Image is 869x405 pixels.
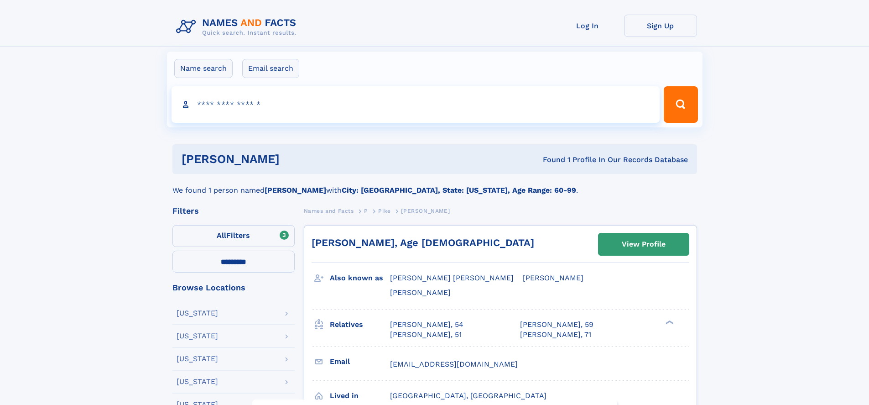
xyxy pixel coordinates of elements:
h1: [PERSON_NAME] [182,153,411,165]
div: [US_STATE] [177,310,218,317]
span: [EMAIL_ADDRESS][DOMAIN_NAME] [390,360,518,368]
b: [PERSON_NAME] [265,186,326,195]
span: [PERSON_NAME] [523,274,583,282]
a: [PERSON_NAME], Age [DEMOGRAPHIC_DATA] [312,237,534,248]
a: Names and Facts [304,205,354,216]
button: Search Button [664,86,697,123]
span: [PERSON_NAME] [390,288,451,297]
div: Found 1 Profile In Our Records Database [411,155,688,165]
a: Sign Up [624,15,697,37]
div: Filters [172,207,295,215]
label: Filters [172,225,295,247]
a: P [364,205,368,216]
span: Pike [378,208,390,214]
a: [PERSON_NAME], 59 [520,320,593,330]
h3: Relatives [330,317,390,332]
a: [PERSON_NAME], 71 [520,330,591,340]
div: Browse Locations [172,284,295,292]
div: View Profile [622,234,666,255]
span: All [217,231,226,240]
a: Pike [378,205,390,216]
h3: Email [330,354,390,369]
div: [US_STATE] [177,332,218,340]
span: [PERSON_NAME] [401,208,450,214]
label: Name search [174,59,233,78]
div: [US_STATE] [177,378,218,385]
h3: Lived in [330,388,390,404]
div: [US_STATE] [177,355,218,363]
a: View Profile [598,233,689,255]
div: ❯ [663,319,674,325]
input: search input [172,86,660,123]
a: Log In [551,15,624,37]
a: [PERSON_NAME], 54 [390,320,463,330]
span: P [364,208,368,214]
span: [GEOGRAPHIC_DATA], [GEOGRAPHIC_DATA] [390,391,546,400]
span: [PERSON_NAME] [PERSON_NAME] [390,274,514,282]
h3: Also known as [330,270,390,286]
label: Email search [242,59,299,78]
a: [PERSON_NAME], 51 [390,330,462,340]
div: We found 1 person named with . [172,174,697,196]
img: Logo Names and Facts [172,15,304,39]
b: City: [GEOGRAPHIC_DATA], State: [US_STATE], Age Range: 60-99 [342,186,576,195]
